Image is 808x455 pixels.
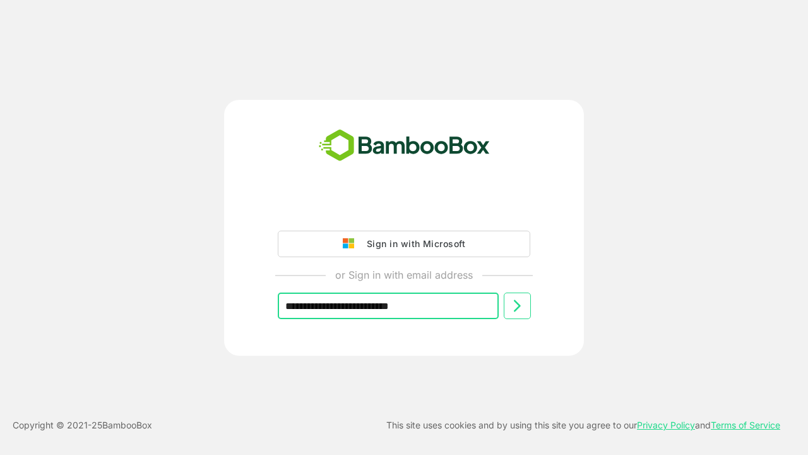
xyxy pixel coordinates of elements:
[312,125,497,167] img: bamboobox
[711,420,780,430] a: Terms of Service
[637,420,695,430] a: Privacy Policy
[13,418,152,433] p: Copyright © 2021- 25 BambooBox
[343,238,360,250] img: google
[335,267,473,282] p: or Sign in with email address
[271,195,537,223] iframe: Sign in with Google Button
[386,418,780,433] p: This site uses cookies and by using this site you agree to our and
[278,231,530,257] button: Sign in with Microsoft
[360,236,465,252] div: Sign in with Microsoft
